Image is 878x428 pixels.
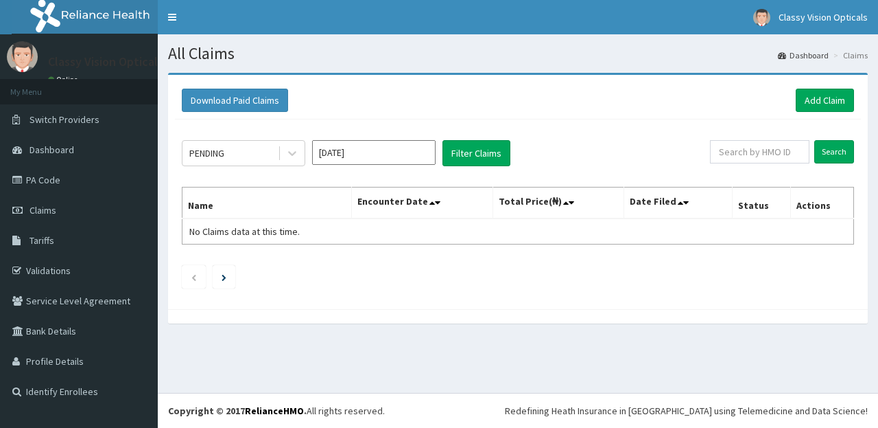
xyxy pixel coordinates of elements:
[732,188,790,219] th: Status
[505,404,868,418] div: Redefining Heath Insurance in [GEOGRAPHIC_DATA] using Telemedicine and Data Science!
[29,234,54,247] span: Tariffs
[710,140,809,164] input: Search by HMO ID
[779,11,868,23] span: Classy Vision Opticals
[29,113,99,126] span: Switch Providers
[493,188,624,219] th: Total Price(₦)
[191,271,197,283] a: Previous page
[222,271,226,283] a: Next page
[624,188,732,219] th: Date Filed
[351,188,493,219] th: Encounter Date
[29,144,74,156] span: Dashboard
[830,49,868,61] li: Claims
[168,405,307,417] strong: Copyright © 2017 .
[814,140,854,164] input: Search
[189,146,224,160] div: PENDING
[48,75,81,85] a: Online
[182,188,352,219] th: Name
[778,49,829,61] a: Dashboard
[245,405,304,417] a: RelianceHMO
[29,204,56,216] span: Claims
[312,140,436,165] input: Select Month and Year
[189,225,300,238] span: No Claims data at this time.
[182,89,288,112] button: Download Paid Claims
[7,41,38,72] img: User Image
[796,89,854,112] a: Add Claim
[753,9,770,26] img: User Image
[168,45,868,63] h1: All Claims
[790,188,853,219] th: Actions
[48,56,163,68] p: Classy Vision Opticals
[442,140,510,166] button: Filter Claims
[158,393,878,428] footer: All rights reserved.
